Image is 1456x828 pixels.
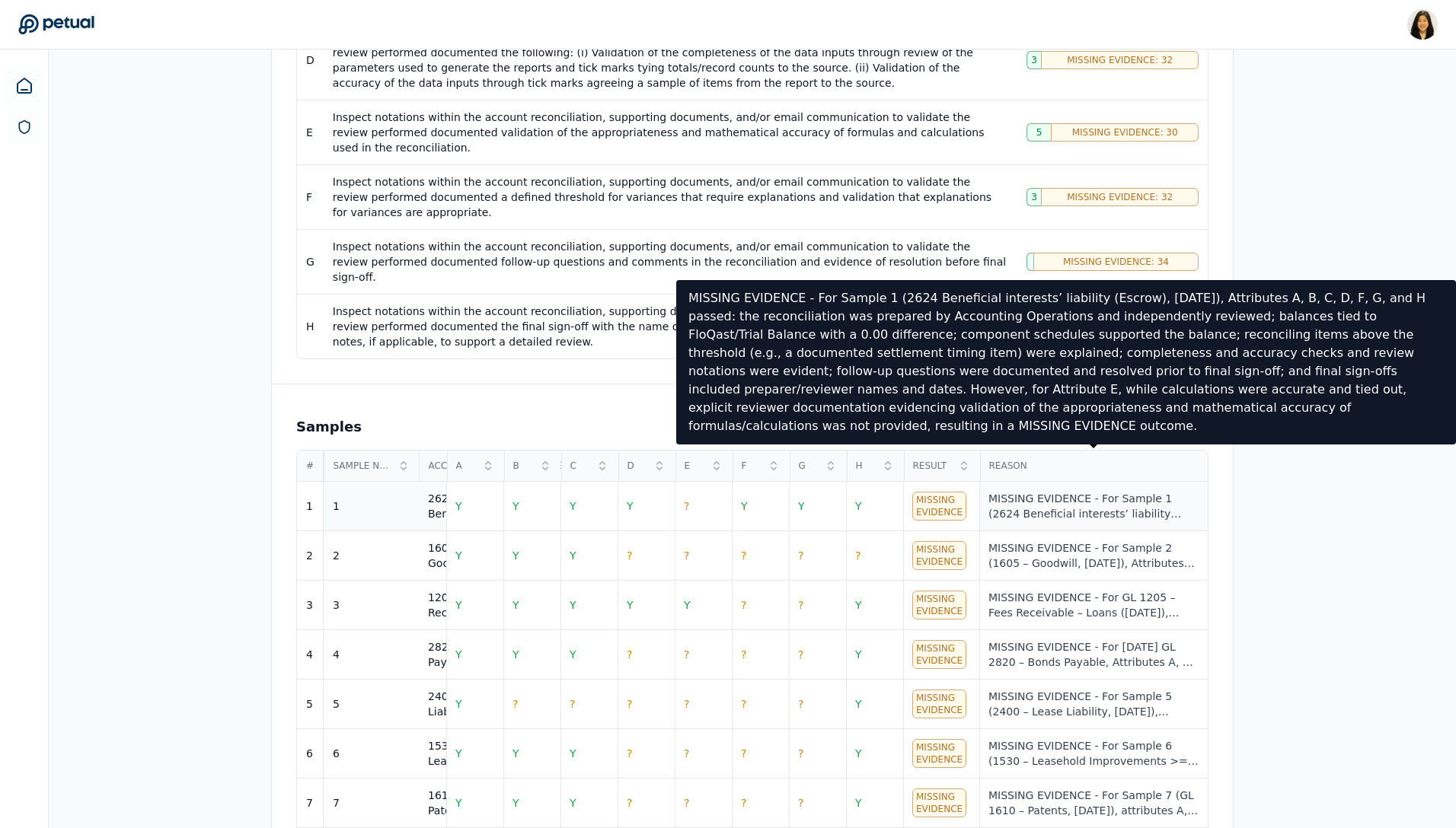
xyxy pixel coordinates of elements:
[334,460,393,472] span: Sample Number
[428,639,505,670] div: 2820 - Bonds Payable
[333,174,1008,220] div: Inspect notations within the account reconciliation, supporting documents, and/or email communica...
[297,630,324,680] td: 4
[798,500,805,512] span: Y
[570,797,576,809] span: Y
[684,747,689,760] span: ?
[912,788,966,817] div: Missing Evidence
[455,500,462,512] span: Y
[798,747,803,760] span: ?
[333,30,1008,91] div: Inspect notations within the account reconciliation, supporting documents, and/or email communica...
[988,639,1199,670] div: MISSING EVIDENCE - For [DATE] GL 2820 – Bonds Payable, Attributes A, B, C, and H PASS: the reconc...
[798,797,803,809] span: ?
[297,779,324,828] td: 7
[1036,126,1043,139] span: 5
[684,698,689,710] span: ?
[512,797,519,809] span: Y
[855,599,862,611] span: Y
[799,460,820,472] span: G
[6,68,43,104] a: Dashboard
[1031,191,1037,203] span: 3
[297,729,324,779] td: 6
[988,491,1199,521] div: MISSING EVIDENCE - For Sample 1 (2624 Beneficial interests’ liability (Escrow), [DATE]), Attribut...
[912,541,966,570] div: Missing Evidence
[296,416,362,438] h2: Samples
[333,110,1008,155] div: Inspect notations within the account reconciliation, supporting documents, and/or email communica...
[855,500,862,512] span: Y
[684,648,689,661] span: ?
[742,460,763,472] span: F
[455,648,462,661] span: Y
[741,747,746,760] span: ?
[1407,9,1438,40] img: Renee Park
[855,549,861,562] span: ?
[627,648,632,661] span: ?
[428,491,505,521] div: 2624 Beneficial interestsâ€™ liability (Escrow)
[988,689,1199,719] div: MISSING EVIDENCE - For Sample 5 (2400 – Lease Liability, [DATE]), Attribute A and H PASS based on...
[684,500,689,512] span: ?
[455,747,462,760] span: Y
[627,698,632,710] span: ?
[333,795,340,810] div: 7
[798,549,803,562] span: ?
[741,648,746,661] span: ?
[570,747,576,760] span: Y
[989,460,1199,472] span: Reason
[570,500,576,512] span: Y
[455,599,462,611] span: Y
[455,549,462,562] span: Y
[570,698,575,710] span: ?
[429,460,488,472] span: Account Description
[512,698,518,710] span: ?
[333,304,1008,349] div: Inspect notations within the account reconciliation, supporting documents, and/or email communica...
[912,591,966,619] div: Missing Evidence
[988,738,1199,769] div: MISSING EVIDENCE - For Sample 6 (1530 – Leasehold Improvements >= $1,500, [DATE]), attributes A, ...
[512,648,519,661] span: Y
[297,531,324,581] td: 2
[512,549,519,562] span: Y
[512,747,519,760] span: Y
[455,698,462,710] span: Y
[428,590,505,620] div: 1205 - Fees Receivable - Loans
[297,295,324,359] td: H
[988,540,1199,571] div: MISSING EVIDENCE - For Sample 2 (1605 – Goodwill, [DATE]), Attributes A–C PASS: the April reconci...
[512,500,519,512] span: Y
[428,689,505,719] div: 2400 - Lease Liability
[428,540,505,571] div: 1605 - Goodwill
[684,549,689,562] span: ?
[912,739,966,768] div: Missing Evidence
[513,460,535,472] span: B
[627,747,632,760] span: ?
[297,100,324,165] td: E
[570,648,576,661] span: Y
[333,647,340,662] div: 4
[1063,256,1169,268] span: Missing Evidence: 34
[684,599,691,611] span: Y
[988,788,1199,818] div: MISSING EVIDENCE - For Sample 7 (GL 1610 – Patents, [DATE]), attributes A, B, C, and H are suppor...
[913,460,953,472] span: Result
[912,640,966,669] div: Missing Evidence
[297,230,324,295] td: G
[428,738,505,769] div: 1530 - Leasehold Improvements >= $1,500
[512,599,519,611] span: Y
[627,500,634,512] span: Y
[741,549,746,562] span: ?
[627,599,634,611] span: Y
[684,797,689,809] span: ?
[297,680,324,729] td: 5
[333,239,1008,285] div: Inspect notations within the account reconciliation, supporting documents, and/or email communica...
[297,581,324,630] td: 3
[741,698,746,710] span: ?
[297,165,324,230] td: F
[570,549,576,562] span: Y
[297,21,324,100] td: D
[988,590,1199,620] div: MISSING EVIDENCE - For GL 1205 – Fees Receivable – Loans ([DATE]), Attributes A, B, C, D, E, and ...
[855,747,862,760] span: Y
[855,797,862,809] span: Y
[855,648,862,661] span: Y
[333,746,340,761] div: 6
[570,460,592,472] span: C
[741,500,748,512] span: Y
[1072,126,1178,139] span: Missing Evidence: 30
[455,797,462,809] span: Y
[627,460,649,472] span: D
